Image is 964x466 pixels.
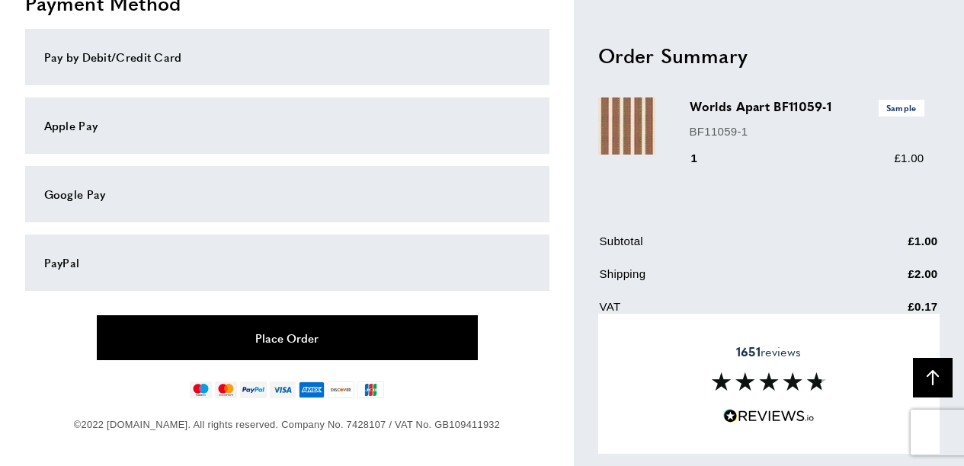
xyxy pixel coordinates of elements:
span: Sample [879,100,924,116]
td: £1.00 [833,232,938,262]
td: VAT [600,298,831,327]
span: reviews [736,344,801,359]
img: maestro [190,381,212,398]
div: Google Pay [44,185,530,203]
td: £0.17 [833,298,938,327]
div: 1 [690,149,719,168]
td: £2.00 [833,265,938,295]
span: £1.00 [894,152,924,164]
button: Place Order [97,315,478,360]
img: Reviews.io 5 stars [723,409,815,423]
h3: Worlds Apart BF11059-1 [690,97,924,116]
img: Worlds Apart BF11059-1 [598,97,655,155]
img: paypal [240,381,267,398]
h2: Order Summary [598,41,940,69]
img: discover [328,381,354,398]
td: Subtotal [600,232,831,262]
div: Pay by Debit/Credit Card [44,48,530,66]
img: mastercard [215,381,237,398]
img: american-express [299,381,325,398]
span: ©2022 [DOMAIN_NAME]. All rights reserved. Company No. 7428107 / VAT No. GB109411932 [74,419,500,430]
td: Shipping [600,265,831,295]
img: Reviews section [712,372,826,391]
strong: 1651 [736,343,761,360]
p: BF11059-1 [690,122,924,140]
div: Apple Pay [44,116,530,135]
img: jcb [357,381,384,398]
div: PayPal [44,254,530,272]
img: visa [270,381,295,398]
